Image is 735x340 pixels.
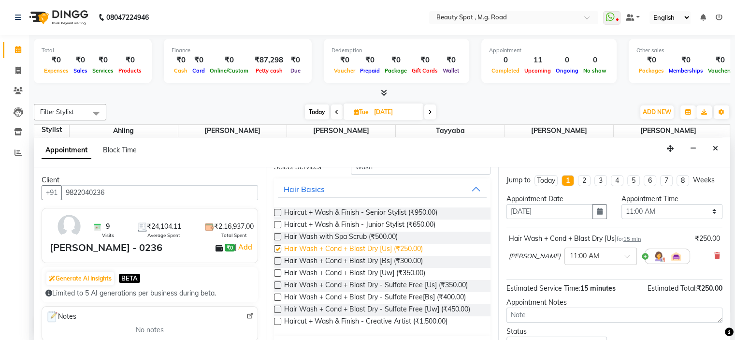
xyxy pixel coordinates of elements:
[666,67,706,74] span: Memberships
[50,240,162,255] div: [PERSON_NAME] - 0236
[147,222,181,232] span: ₹24,104.11
[172,67,190,74] span: Cash
[708,141,722,156] button: Close
[636,67,666,74] span: Packages
[643,108,671,116] span: ADD NEW
[537,176,555,186] div: Today
[225,244,235,251] span: ₹0
[611,175,623,186] li: 4
[42,175,258,185] div: Client
[644,175,656,186] li: 6
[522,55,553,66] div: 11
[237,241,254,253] a: Add
[42,185,62,200] button: +91
[580,284,616,293] span: 15 minutes
[440,55,461,66] div: ₹0
[136,325,164,335] span: No notes
[61,185,258,200] input: Search by Name/Mobile/Email/Code
[284,280,468,292] span: Hair Wash + Cond + Blast Dry - Sulfate Free [Us] (₹350.00)
[351,160,490,175] input: Search by service name
[284,256,423,268] span: Hair Wash + Cond + Blast Dry [Bs] (₹300.00)
[71,67,90,74] span: Sales
[106,4,149,31] b: 08047224946
[506,297,722,308] div: Appointment Notes
[235,241,254,253] span: |
[562,175,574,186] li: 1
[172,46,304,55] div: Finance
[278,180,486,198] button: Hair Basics
[116,55,144,66] div: ₹0
[489,55,522,66] div: 0
[42,142,91,159] span: Appointment
[284,316,447,328] span: Haircut + Wash & Finish - Creative Artist (₹1,500.00)
[331,55,358,66] div: ₹0
[506,175,531,185] div: Jump to
[697,284,722,293] span: ₹250.00
[284,268,425,280] span: Hair Wash + Cond + Blast Dry [Uw] (₹350.00)
[693,175,715,185] div: Weeks
[71,55,90,66] div: ₹0
[594,175,607,186] li: 3
[253,67,285,74] span: Petty cash
[505,125,613,137] span: [PERSON_NAME]
[119,274,140,283] span: BETA
[581,67,609,74] span: No show
[190,55,207,66] div: ₹0
[116,67,144,74] span: Products
[358,67,382,74] span: Prepaid
[25,4,91,31] img: logo
[506,284,580,293] span: Estimated Service Time:
[653,251,664,262] img: Hairdresser.png
[578,175,591,186] li: 2
[287,55,304,66] div: ₹0
[42,67,71,74] span: Expenses
[106,222,110,232] span: 9
[207,55,251,66] div: ₹0
[284,292,466,304] span: Hair Wash + Cond + Blast Dry - Sulfate Free[Bs] (₹400.00)
[42,46,144,55] div: Total
[627,175,640,186] li: 5
[666,55,706,66] div: ₹0
[251,55,287,66] div: ₹87,298
[677,175,689,186] li: 8
[509,251,561,261] span: [PERSON_NAME]
[706,67,735,74] span: Vouchers
[614,125,722,137] span: [PERSON_NAME]
[648,284,697,293] span: Estimated Total:
[396,125,504,137] span: Tayyaba
[660,175,673,186] li: 7
[221,232,247,239] span: Total Spent
[46,272,114,285] button: Generate AI Insights
[489,46,609,55] div: Appointment
[305,104,329,119] span: Today
[42,55,71,66] div: ₹0
[409,55,440,66] div: ₹0
[409,67,440,74] span: Gift Cards
[640,105,674,119] button: ADD NEW
[102,232,114,239] span: Visits
[331,46,461,55] div: Redemption
[371,105,419,119] input: 2025-09-09
[706,55,735,66] div: ₹0
[382,55,409,66] div: ₹0
[636,55,666,66] div: ₹0
[284,207,437,220] span: Haircut + Wash & Finish - Senior Stylist (₹950.00)
[147,232,180,239] span: Average Spent
[284,244,423,256] span: Hair Wash + Cond + Blast Dry [Us] (₹250.00)
[506,204,593,219] input: yyyy-mm-dd
[522,67,553,74] span: Upcoming
[284,232,398,244] span: Hair Wash with Spa Scrub (₹500.00)
[621,194,722,204] div: Appointment Time
[284,183,325,195] div: Hair Basics
[670,251,682,262] img: Interior.png
[287,125,395,137] span: [PERSON_NAME]
[617,236,641,242] small: for
[288,67,303,74] span: Due
[284,304,470,316] span: Hair Wash + Cond + Blast Dry - Sulfate Free [Uw] (₹450.00)
[40,108,74,116] span: Filter Stylist
[45,288,254,298] div: Limited to 5 AI generations per business during beta.
[351,108,371,116] span: Tue
[509,234,641,244] div: Hair Wash + Cond + Blast Dry [Us]
[623,236,641,242] span: 15 min
[440,67,461,74] span: Wallet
